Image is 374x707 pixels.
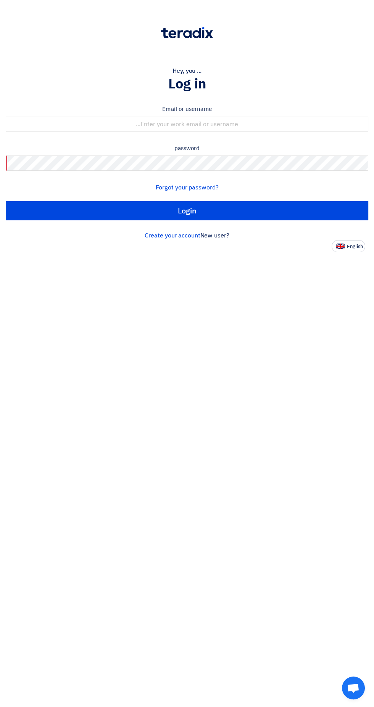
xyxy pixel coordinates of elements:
img: Teradix logo [161,27,213,38]
font: password [174,144,200,152]
img: en-US.png [336,244,345,249]
input: Login [6,201,368,220]
font: English [347,243,363,250]
a: Create your account [145,231,200,240]
a: Open chat [342,677,365,699]
input: Enter your work email or username... [6,117,368,132]
button: English [332,240,365,252]
font: Email or username [162,105,211,113]
font: New user? [200,231,229,240]
font: Hey, you ... [172,66,202,75]
font: Log in [168,74,206,94]
a: Forgot your password? [156,183,219,192]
